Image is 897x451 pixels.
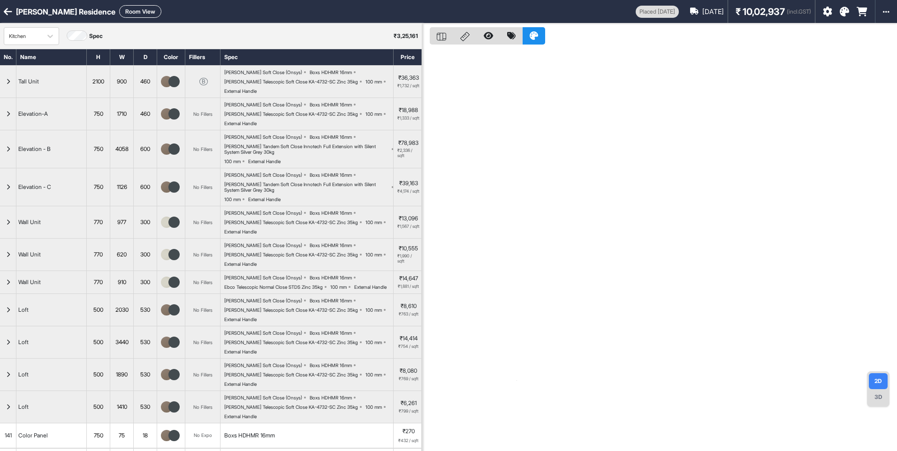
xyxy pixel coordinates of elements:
[110,144,133,154] div: 4058
[399,215,418,222] p: ₹13,096
[401,400,417,406] p: ₹6,261
[168,277,180,288] img: thumb_Screenshot_2025-07-21_132640.png
[310,362,352,368] div: Boxs HDHMR 16mm
[840,7,849,16] i: Colors
[134,337,157,347] div: 530
[168,143,180,155] img: thumb_Screenshot_2025-07-21_132640.png
[134,217,157,227] div: 300
[400,368,417,374] p: ₹8,080
[110,305,133,315] div: 2030
[185,49,220,65] div: Fillers
[399,245,418,252] p: ₹10,555
[224,120,257,126] div: External Handle
[16,277,43,287] div: Wall Unit
[193,184,213,190] div: No Fillers
[161,143,172,155] img: thumb_zurich_1.5mm_zh_8611_glossy.jpg
[193,252,213,257] div: No Fillers
[310,102,352,107] div: Boxs HDHMR 16mm
[224,413,257,419] div: External Handle
[224,134,302,140] div: [PERSON_NAME] Soft Close (Onsys)
[193,372,213,377] div: No Fillers
[110,49,134,65] div: W
[398,437,418,444] span: ₹432 / sqft
[16,49,87,65] div: Name
[16,402,30,412] div: Loft
[310,275,352,280] div: Boxs HDHMR 16mm
[399,107,418,113] p: ₹18,988
[310,330,352,336] div: Boxs HDHMR 16mm
[9,32,37,40] div: Kitchen
[110,76,133,87] div: 900
[193,111,213,117] div: No Fillers
[168,181,180,193] img: thumb_Screenshot_2025-07-21_132640.png
[134,109,157,119] div: 460
[736,5,785,19] span: ₹ 10,02,937
[161,249,172,260] img: thumb_8614.JPG
[87,217,110,227] div: 770
[16,429,50,442] div: Color Panel
[224,210,302,216] div: [PERSON_NAME] Soft Close (Onsys)
[399,409,418,414] span: ₹799 / sqft
[220,49,394,65] div: Spec
[168,337,180,348] img: thumb_Screenshot_2025-07-21_132640.png
[224,88,257,94] div: External Handle
[636,6,679,18] div: Placed [DATE]
[161,369,172,380] img: thumb_zurich_1.5mm_zh_8611_glossy.jpg
[224,196,241,202] div: 100 mm
[134,49,157,65] div: D
[134,429,157,442] div: 18
[161,181,172,193] img: thumb_zurich_1.5mm_zh_8611_glossy.jpg
[248,158,281,164] div: External Handle
[399,180,418,187] p: ₹39,163
[397,148,419,158] span: ₹2,336 / sqft
[224,252,358,257] div: [PERSON_NAME] Telescopic Soft Close KA-4732-SC Zinc 35kg
[365,111,382,117] div: 100 mm
[397,254,419,264] span: ₹1,990 / sqft
[397,116,419,121] span: ₹1,333 / sqft
[224,372,358,377] div: [PERSON_NAME] Telescopic Soft Close KA-4732-SC Zinc 35kg
[365,252,382,257] div: 100 mm
[310,395,352,400] div: Boxs HDHMR 16mm
[193,404,213,410] div: No Fillers
[89,32,103,40] label: Spec
[110,249,133,260] div: 620
[199,78,208,85] div: B
[110,369,133,380] div: 1890
[224,69,302,75] div: [PERSON_NAME] Soft Close (Onsys)
[16,6,115,17] div: [PERSON_NAME] Residence
[16,249,43,260] div: Wall Unit
[224,404,358,410] div: [PERSON_NAME] Telescopic Soft Close KA-4732-SC Zinc 35kg
[401,303,417,309] p: ₹8,610
[110,217,133,227] div: 977
[161,304,172,316] img: thumb_zurich_1.5mm_zh_8611_glossy.jpg
[134,182,157,192] div: 600
[224,79,358,84] div: [PERSON_NAME] Telescopic Soft Close KA-4732-SC Zinc 35kg
[16,109,50,119] div: Elevation-A
[168,401,180,413] img: thumb_Screenshot_2025-07-21_132640.png
[168,217,180,228] img: thumb_Screenshot_2025-07-21_132640.png
[193,146,213,152] div: No Fillers
[16,337,30,347] div: Loft
[398,284,419,289] span: ₹1,881 / sqft
[224,275,302,280] div: [PERSON_NAME] Soft Close (Onsys)
[168,108,180,120] img: thumb_Screenshot_2025-07-21_132640.png
[110,402,133,412] div: 1410
[16,305,30,315] div: Loft
[224,219,358,225] div: [PERSON_NAME] Telescopic Soft Close KA-4732-SC Zinc 35kg
[869,389,888,405] div: 3D
[224,284,323,290] div: Ebco Telescopic Normal Close STDS Zinc 35kg
[224,349,257,354] div: External Handle
[87,402,110,412] div: 500
[194,432,212,439] div: No Expo
[157,49,185,65] div: Color
[110,277,133,287] div: 910
[16,217,43,227] div: Wall Unit
[398,140,418,146] p: ₹78,983
[134,249,157,260] div: 300
[161,217,172,228] img: thumb_8614.JPG
[161,401,172,413] img: thumb_zurich_1.5mm_zh_8611_glossy.jpg
[224,395,302,400] div: [PERSON_NAME] Soft Close (Onsys)
[224,307,358,313] div: [PERSON_NAME] Telescopic Soft Close KA-4732-SC Zinc 35kg
[134,76,157,87] div: 460
[398,344,418,349] span: ₹754 / sqft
